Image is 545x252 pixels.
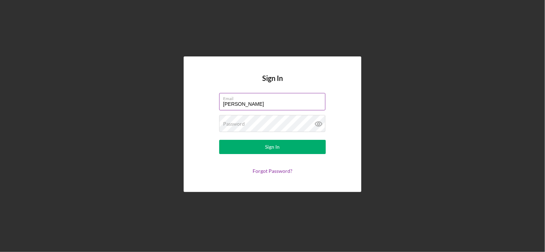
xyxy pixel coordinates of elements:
[253,168,292,174] a: Forgot Password?
[265,140,280,154] div: Sign In
[223,93,325,101] label: Email
[219,140,326,154] button: Sign In
[262,74,283,93] h4: Sign In
[223,121,245,127] label: Password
